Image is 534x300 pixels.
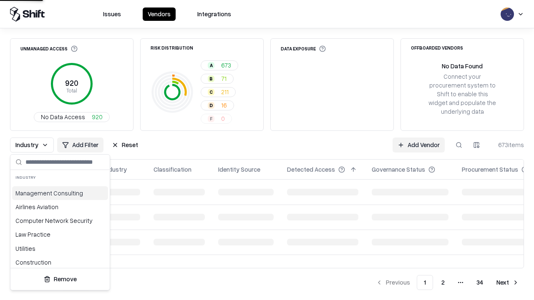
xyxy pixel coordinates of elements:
div: Management Consulting [12,186,108,200]
div: Utilities [12,242,108,255]
button: Remove [14,272,106,287]
div: Law Practice [12,227,108,241]
div: Construction [12,255,108,269]
div: Suggestions [10,185,110,268]
div: Computer Network Security [12,214,108,227]
div: Airlines Aviation [12,200,108,214]
div: Industry [10,170,110,185]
